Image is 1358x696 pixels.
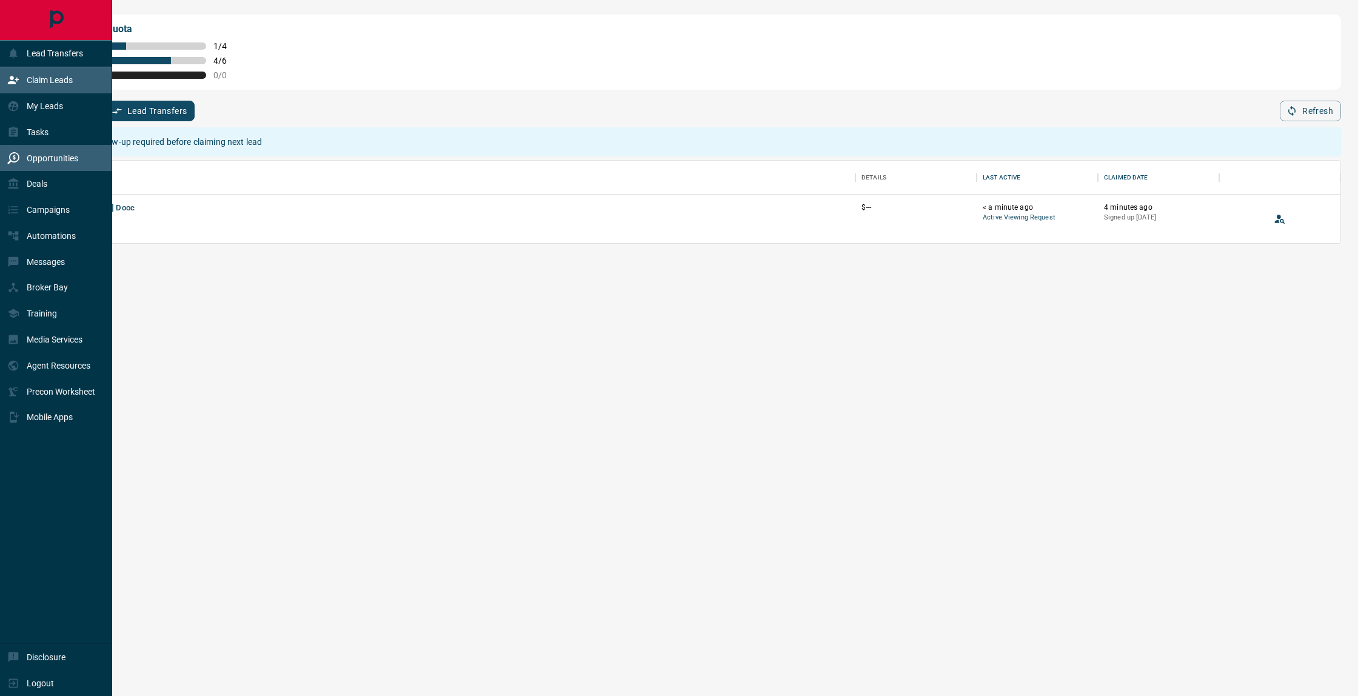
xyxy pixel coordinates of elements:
[1104,202,1213,213] p: 4 minutes ago
[861,202,971,213] p: $---
[1104,213,1213,223] p: Signed up [DATE]
[983,202,1092,213] p: < a minute ago
[1104,161,1148,195] div: Claimed Date
[1274,213,1286,225] svg: View Lead
[105,101,195,121] button: Lead Transfers
[74,131,262,153] div: Lead follow-up required before claiming next lead
[983,213,1092,223] span: Active Viewing Request
[977,161,1098,195] div: Last Active
[213,56,240,65] span: 4 / 6
[44,161,855,195] div: Name
[213,41,240,51] span: 1 / 4
[1271,210,1289,228] button: View Lead
[213,70,240,80] span: 0 / 0
[983,161,1020,195] div: Last Active
[1098,161,1219,195] div: Claimed Date
[65,22,240,36] p: My Daily Quota
[855,161,977,195] div: Details
[861,161,886,195] div: Details
[1280,101,1341,121] button: Refresh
